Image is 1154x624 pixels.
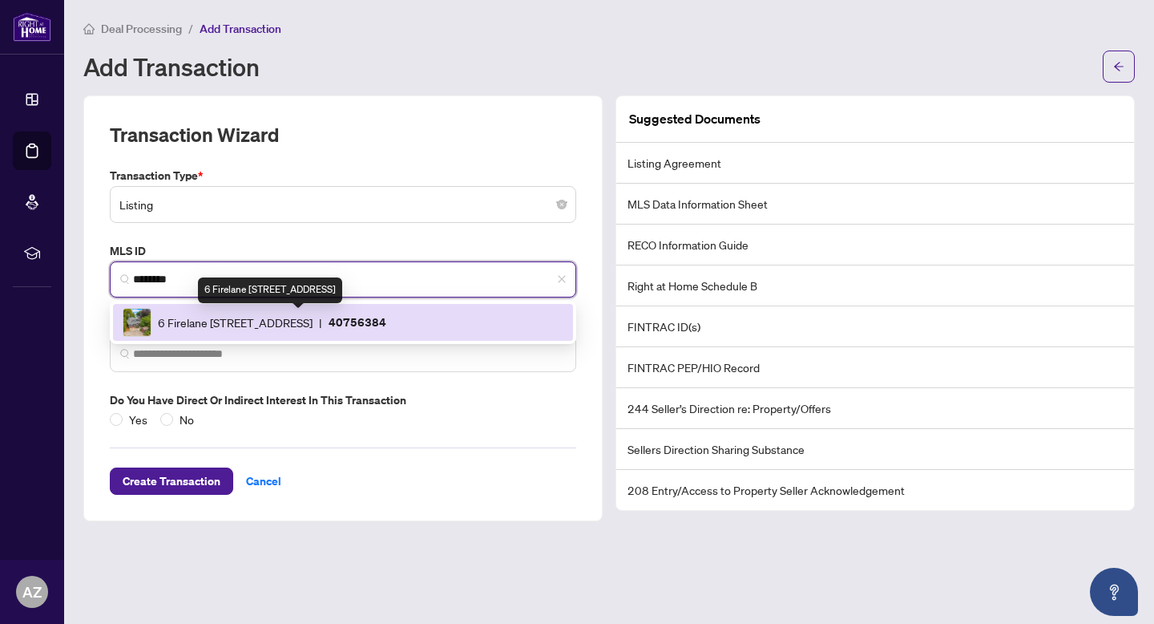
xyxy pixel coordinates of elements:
[616,265,1134,306] li: Right at Home Schedule B
[1090,568,1138,616] button: Open asap
[616,143,1134,184] li: Listing Agreement
[173,411,200,428] span: No
[616,347,1134,388] li: FINTRAC PEP/HIO Record
[188,19,193,38] li: /
[119,189,567,220] span: Listing
[557,200,567,209] span: close-circle
[120,274,130,284] img: search_icon
[616,470,1134,510] li: 208 Entry/Access to Property Seller Acknowledgement
[110,468,233,495] button: Create Transaction
[246,468,281,494] span: Cancel
[616,225,1134,265] li: RECO Information Guide
[110,122,279,148] h2: Transaction Wizard
[22,581,42,603] span: AZ
[616,184,1134,225] li: MLS Data Information Sheet
[110,167,576,184] label: Transaction Type
[110,242,576,260] label: MLS ID
[233,468,294,495] button: Cancel
[120,349,130,359] img: search_icon
[1113,61,1124,72] span: arrow-left
[83,23,95,34] span: home
[616,306,1134,347] li: FINTRAC ID(s)
[200,22,281,36] span: Add Transaction
[123,468,220,494] span: Create Transaction
[616,388,1134,429] li: 244 Seller’s Direction re: Property/Offers
[629,109,761,129] article: Suggested Documents
[616,429,1134,470] li: Sellers Direction Sharing Substance
[158,314,313,331] span: 6 Firelane [STREET_ADDRESS]
[329,313,386,331] p: 40756384
[13,12,51,42] img: logo
[101,22,182,36] span: Deal Processing
[198,278,342,303] div: 6 Firelane [STREET_ADDRESS]
[557,274,567,284] span: close
[110,391,576,409] label: Do you have direct or indirect interest in this transaction
[319,314,322,331] span: |
[123,309,151,336] img: IMG-40756384_1.jpg
[123,411,154,428] span: Yes
[83,54,260,79] h1: Add Transaction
